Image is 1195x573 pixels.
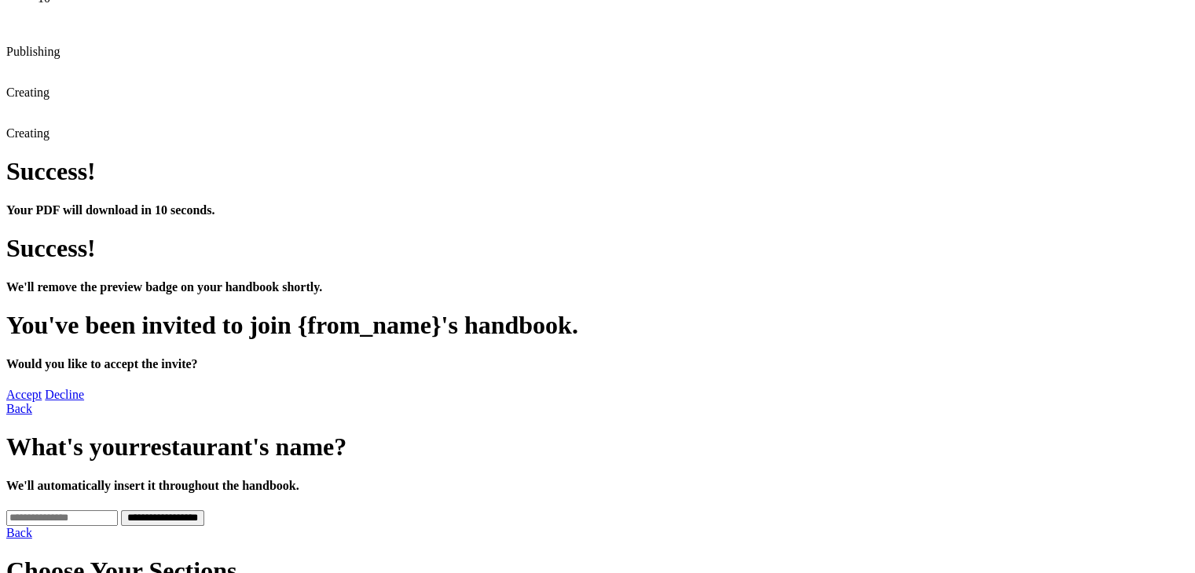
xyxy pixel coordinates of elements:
[6,526,32,539] a: Back
[6,234,1189,263] h1: Success!
[140,432,252,461] span: restaurant
[6,86,49,99] span: Creating
[6,45,60,58] span: Publishing
[6,311,1189,340] h1: You've been invited to join {from_name}'s handbook.
[6,157,1189,186] h1: Success!
[6,432,1189,462] h1: What's your 's name?
[6,203,1189,217] h4: Your PDF will download in 10 seconds.
[6,357,1189,371] h4: Would you like to accept the invite?
[6,479,1189,493] h4: We'll automatically insert it throughout the handbook.
[6,388,42,401] a: Accept
[6,280,1189,294] h4: We'll remove the preview badge on your handbook shortly.
[6,126,49,140] span: Creating
[6,402,32,415] a: Back
[45,388,84,401] a: Decline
